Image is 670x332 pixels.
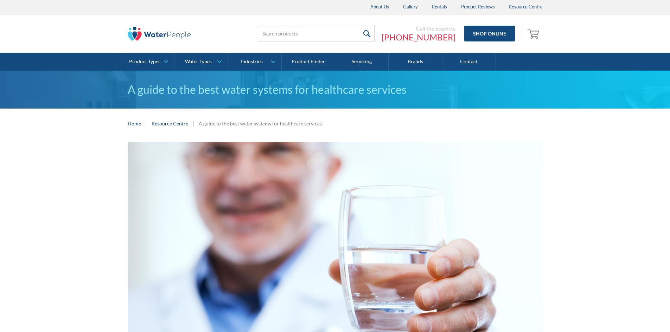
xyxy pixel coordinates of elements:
[128,81,543,98] h1: A guide to the best water systems for healthcare services
[121,53,174,71] a: Product Types
[464,26,515,41] a: Shop Online
[282,53,335,71] a: Product Finder
[526,25,543,42] a: Open empty cart
[129,59,160,65] div: Product Types
[199,120,322,127] div: A guide to the best water systems for healthcare services
[174,53,228,71] a: Water Types
[442,53,496,71] a: Contact
[145,119,148,128] div: |
[128,27,191,41] img: The Water People
[258,26,375,41] input: Search products
[228,53,281,71] a: Industries
[389,53,442,71] a: Brands
[185,59,212,65] div: Water Types
[192,119,195,128] div: |
[152,120,188,127] a: Resource Centre
[241,59,263,65] div: Industries
[382,25,455,32] div: Call the experts
[382,32,455,43] a: [PHONE_NUMBER]
[335,53,389,71] a: Servicing
[128,120,141,127] a: Home
[528,28,541,39] img: shopping cart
